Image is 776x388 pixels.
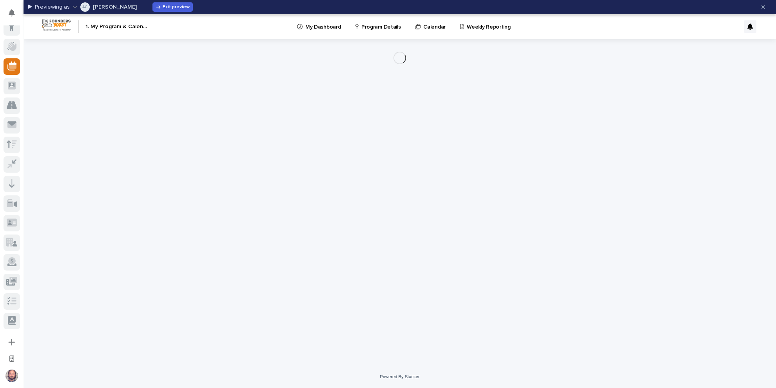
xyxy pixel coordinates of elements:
button: Abhi Chatterjee[PERSON_NAME] [73,1,137,13]
button: users-avatar [4,368,20,384]
a: My Dashboard [296,14,344,38]
button: Add a new app... [4,334,20,350]
button: Open workspace settings [4,350,20,367]
button: Exit preview [152,2,193,12]
p: Program Details [361,14,401,31]
p: Weekly Reporting [467,14,510,31]
span: Exit preview [163,5,190,9]
a: Weekly Reporting [459,14,514,38]
p: Previewing as [35,4,70,11]
div: Notifications [10,9,20,22]
a: Program Details [354,14,404,38]
p: [PERSON_NAME] [93,4,137,10]
p: Calendar [423,14,446,31]
div: Abhi Chatterjee [82,2,87,12]
img: Workspace Logo [41,18,72,32]
a: Calendar [414,14,449,38]
a: Powered By Stacker [380,374,419,379]
h2: 1. My Program & Calendar [85,23,149,30]
p: My Dashboard [305,14,341,31]
button: Notifications [4,5,20,21]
